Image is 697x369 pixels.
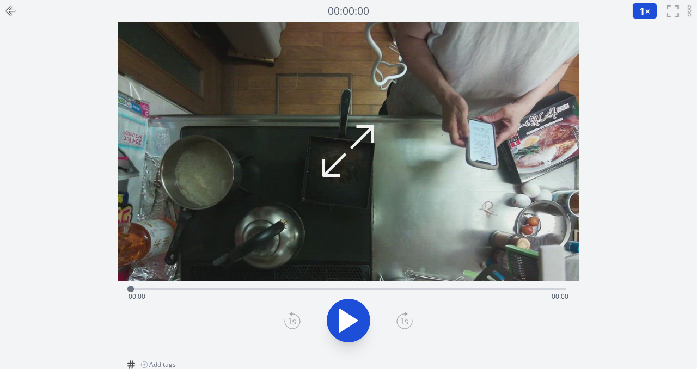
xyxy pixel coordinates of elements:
span: 00:00 [552,292,568,301]
span: 1 [639,4,645,17]
a: 00:00:00 [328,3,369,19]
span: Add tags [149,360,176,369]
button: 1× [632,3,657,19]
